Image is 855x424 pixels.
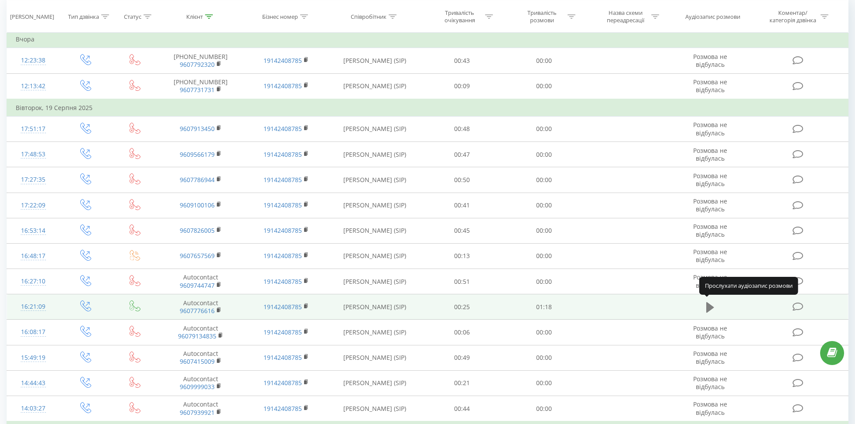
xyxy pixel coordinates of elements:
td: 00:00 [503,269,585,294]
a: 9607786944 [180,176,215,184]
span: Розмова не відбулась [693,273,727,289]
td: [PERSON_NAME] (SIP) [329,218,421,243]
a: 9607415009 [180,357,215,365]
div: Співробітник [351,13,386,20]
div: Назва схеми переадресації [602,9,649,24]
td: 00:00 [503,243,585,269]
td: 00:00 [503,48,585,73]
td: 00:44 [421,396,503,422]
a: 19142408785 [263,226,302,234]
td: [PERSON_NAME] (SIP) [329,269,421,294]
div: 16:53:14 [16,222,51,239]
td: 00:06 [421,320,503,345]
td: [PERSON_NAME] (SIP) [329,142,421,167]
td: [PERSON_NAME] (SIP) [329,116,421,141]
td: 00:41 [421,193,503,218]
div: 14:03:27 [16,400,51,417]
td: 01:18 [503,294,585,320]
td: [PHONE_NUMBER] [158,48,243,73]
td: 00:49 [421,345,503,370]
a: 9609744747 [180,281,215,290]
td: 00:00 [503,116,585,141]
td: [PERSON_NAME] (SIP) [329,320,421,345]
div: [PERSON_NAME] [10,13,54,20]
a: 9607657569 [180,252,215,260]
span: Розмова не відбулась [693,222,727,238]
td: 00:00 [503,167,585,193]
a: 19142408785 [263,56,302,65]
a: 19142408785 [263,328,302,336]
td: 00:43 [421,48,503,73]
td: [PERSON_NAME] (SIP) [329,396,421,422]
td: 00:50 [421,167,503,193]
div: Тип дзвінка [68,13,99,20]
div: 14:44:43 [16,375,51,392]
div: Прослухати аудіозапис розмови [699,277,798,294]
a: 9607776616 [180,307,215,315]
a: 96079134835 [178,332,216,340]
a: 19142408785 [263,124,302,133]
span: Розмова не відбулась [693,52,727,69]
div: Статус [124,13,141,20]
td: Autocontact [158,320,243,345]
div: 16:27:10 [16,273,51,290]
div: 17:27:35 [16,171,51,188]
td: 00:25 [421,294,503,320]
td: [PERSON_NAME] (SIP) [329,48,421,73]
span: Розмова не відбулась [693,146,727,162]
div: Клієнт [186,13,203,20]
td: Autocontact [158,294,243,320]
span: Розмова не відбулась [693,121,727,137]
span: Розмова не відбулась [693,78,727,94]
span: Розмова не відбулась [693,248,727,264]
a: 9609100106 [180,201,215,209]
div: Аудіозапис розмови [685,13,740,20]
td: [PERSON_NAME] (SIP) [329,193,421,218]
td: Вчора [7,31,848,48]
a: 19142408785 [263,201,302,209]
td: 00:13 [421,243,503,269]
a: 19142408785 [263,277,302,286]
div: 15:49:19 [16,349,51,366]
span: Розмова не відбулась [693,324,727,340]
td: [PERSON_NAME] (SIP) [329,243,421,269]
a: 9609566179 [180,150,215,159]
td: Autocontact [158,345,243,370]
td: 00:00 [503,320,585,345]
td: 00:00 [503,396,585,422]
td: [PHONE_NUMBER] [158,73,243,99]
a: 19142408785 [263,82,302,90]
div: 16:48:17 [16,248,51,265]
td: 00:51 [421,269,503,294]
td: 00:21 [421,370,503,396]
a: 19142408785 [263,176,302,184]
a: 9607792320 [180,60,215,69]
a: 19142408785 [263,303,302,311]
div: Тривалість очікування [436,9,483,24]
div: 12:23:38 [16,52,51,69]
td: [PERSON_NAME] (SIP) [329,345,421,370]
span: Розмова не відбулась [693,349,727,365]
a: 19142408785 [263,379,302,387]
td: Autocontact [158,269,243,294]
div: 12:13:42 [16,78,51,95]
div: 16:08:17 [16,324,51,341]
span: Розмова не відбулась [693,172,727,188]
a: 9607731731 [180,86,215,94]
div: Бізнес номер [262,13,298,20]
a: 9609999033 [180,383,215,391]
a: 19142408785 [263,150,302,159]
td: [PERSON_NAME] (SIP) [329,73,421,99]
td: 00:00 [503,218,585,243]
span: Розмова не відбулась [693,197,727,213]
td: 00:00 [503,370,585,396]
div: Коментар/категорія дзвінка [767,9,818,24]
td: Вівторок, 19 Серпня 2025 [7,99,848,117]
td: Autocontact [158,396,243,422]
td: Autocontact [158,370,243,396]
td: [PERSON_NAME] (SIP) [329,370,421,396]
td: 00:00 [503,345,585,370]
td: 00:45 [421,218,503,243]
td: 00:48 [421,116,503,141]
td: 00:00 [503,142,585,167]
